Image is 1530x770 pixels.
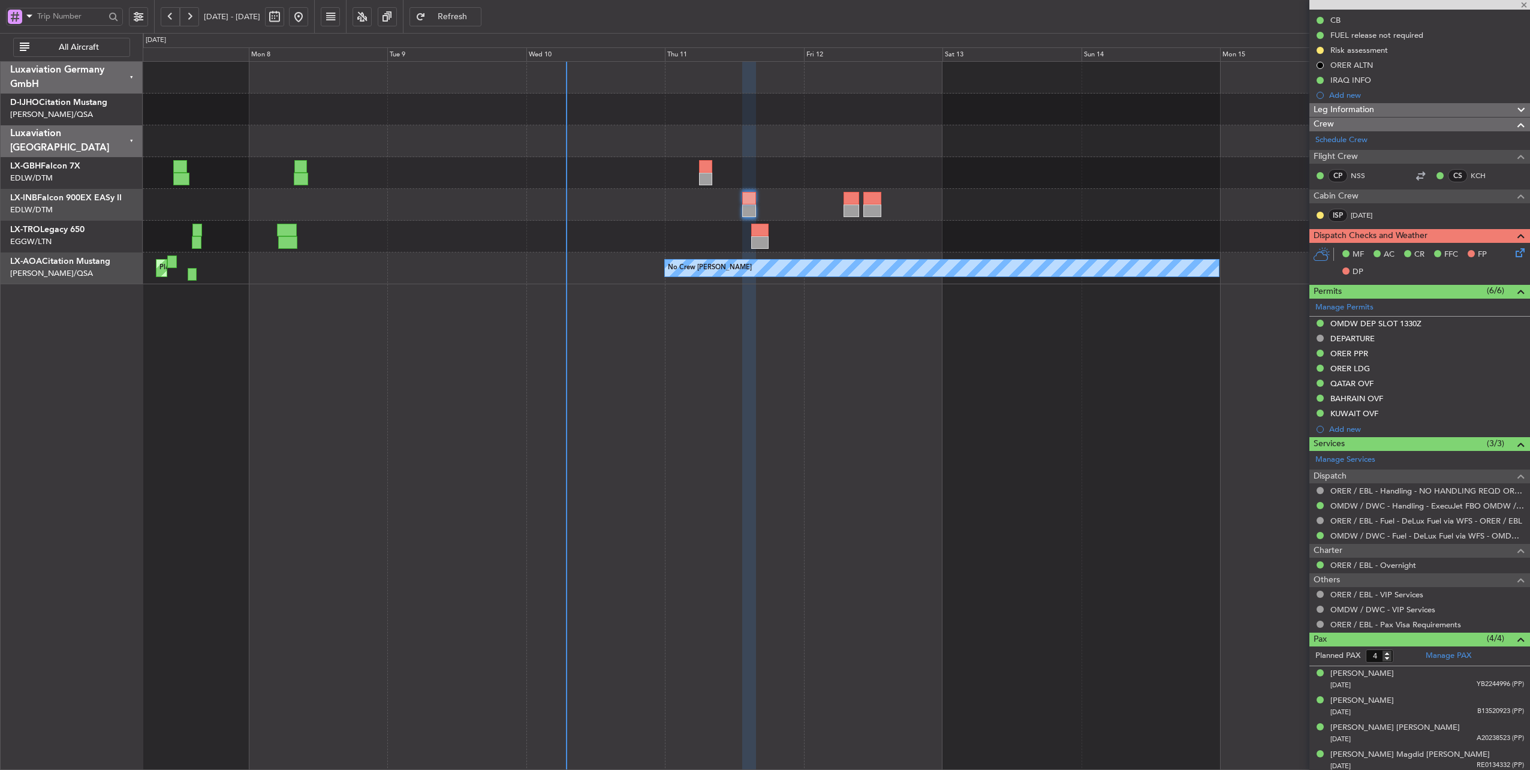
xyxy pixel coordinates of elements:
[1330,318,1421,329] div: OMDW DEP SLOT 1330Z
[1477,679,1524,690] span: YB2244996 (PP)
[1330,393,1383,404] div: BAHRAIN OVF
[1314,437,1345,451] span: Services
[665,47,803,62] div: Thu 11
[10,236,52,247] a: EGGW/LTN
[1328,209,1348,222] div: ISP
[1314,118,1334,131] span: Crew
[110,47,248,62] div: Sun 7
[37,7,105,25] input: Trip Number
[13,38,130,57] button: All Aircraft
[249,47,387,62] div: Mon 8
[1314,470,1347,483] span: Dispatch
[1351,210,1378,221] a: [DATE]
[1353,249,1364,261] span: MF
[428,13,477,21] span: Refresh
[668,259,752,277] div: No Crew [PERSON_NAME]
[10,225,40,234] span: LX-TRO
[10,98,107,107] a: D-IJHOCitation Mustang
[10,173,53,184] a: EDLW/DTM
[1414,249,1424,261] span: CR
[1330,695,1394,707] div: [PERSON_NAME]
[10,194,37,202] span: LX-INB
[10,162,41,170] span: LX-GBH
[1330,45,1388,55] div: Risk assessment
[10,257,42,266] span: LX-AOA
[1448,169,1468,182] div: CS
[1330,560,1416,570] a: ORER / EBL - Overnight
[1351,170,1378,181] a: NSS
[1314,544,1342,558] span: Charter
[1478,249,1487,261] span: FP
[10,204,53,215] a: EDLW/DTM
[1220,47,1359,62] div: Mon 15
[1330,75,1371,85] div: IRAQ INFO
[1330,604,1435,615] a: OMDW / DWC - VIP Services
[146,35,166,46] div: [DATE]
[1314,103,1374,117] span: Leg Information
[526,47,665,62] div: Wed 10
[1487,437,1504,450] span: (3/3)
[1314,190,1359,203] span: Cabin Crew
[10,194,122,202] a: LX-INBFalcon 900EX EASy II
[1471,170,1498,181] a: KCH
[1330,735,1351,744] span: [DATE]
[1330,348,1368,359] div: ORER PPR
[204,11,260,22] span: [DATE] - [DATE]
[1426,650,1471,662] a: Manage PAX
[1330,378,1374,389] div: QATAR OVF
[1328,169,1348,182] div: CP
[1082,47,1220,62] div: Sun 14
[1330,501,1524,511] a: OMDW / DWC - Handling - ExecuJet FBO OMDW / DWC
[1330,60,1373,70] div: ORER ALTN
[159,259,348,277] div: Planned Maint [GEOGRAPHIC_DATA] ([GEOGRAPHIC_DATA])
[1330,516,1522,526] a: ORER / EBL - Fuel - DeLux Fuel via WFS - ORER / EBL
[1330,486,1524,496] a: ORER / EBL - Handling - NO HANDLING REQD ORER/EBL
[942,47,1081,62] div: Sat 13
[1314,573,1340,587] span: Others
[1444,249,1458,261] span: FFC
[1477,733,1524,744] span: A20238523 (PP)
[10,268,93,279] a: [PERSON_NAME]/QSA
[1315,650,1360,662] label: Planned PAX
[1314,633,1327,646] span: Pax
[409,7,481,26] button: Refresh
[1314,285,1342,299] span: Permits
[1330,619,1461,630] a: ORER / EBL - Pax Visa Requirements
[1330,531,1524,541] a: OMDW / DWC - Fuel - DeLux Fuel via WFS - OMDW / DWC
[1330,668,1394,680] div: [PERSON_NAME]
[1315,454,1375,466] a: Manage Services
[1329,90,1524,100] div: Add new
[1487,284,1504,297] span: (6/6)
[1330,15,1341,25] div: CB
[32,43,126,52] span: All Aircraft
[1330,589,1423,600] a: ORER / EBL - VIP Services
[1315,134,1368,146] a: Schedule Crew
[1329,424,1524,434] div: Add new
[10,109,93,120] a: [PERSON_NAME]/QSA
[804,47,942,62] div: Fri 12
[10,225,85,234] a: LX-TROLegacy 650
[1477,706,1524,717] span: B13520923 (PP)
[10,257,110,266] a: LX-AOACitation Mustang
[1384,249,1395,261] span: AC
[1353,266,1363,278] span: DP
[1330,333,1375,344] div: DEPARTURE
[387,47,526,62] div: Tue 9
[1330,749,1490,761] div: [PERSON_NAME] Magdid [PERSON_NAME]
[1330,30,1423,40] div: FUEL release not required
[1315,302,1374,314] a: Manage Permits
[1330,363,1370,374] div: ORER LDG
[10,98,39,107] span: D-IJHO
[10,162,80,170] a: LX-GBHFalcon 7X
[1314,229,1427,243] span: Dispatch Checks and Weather
[1314,150,1358,164] span: Flight Crew
[1330,681,1351,690] span: [DATE]
[1330,708,1351,717] span: [DATE]
[1487,632,1504,645] span: (4/4)
[1330,408,1378,419] div: KUWAIT OVF
[1330,722,1460,734] div: [PERSON_NAME] [PERSON_NAME]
